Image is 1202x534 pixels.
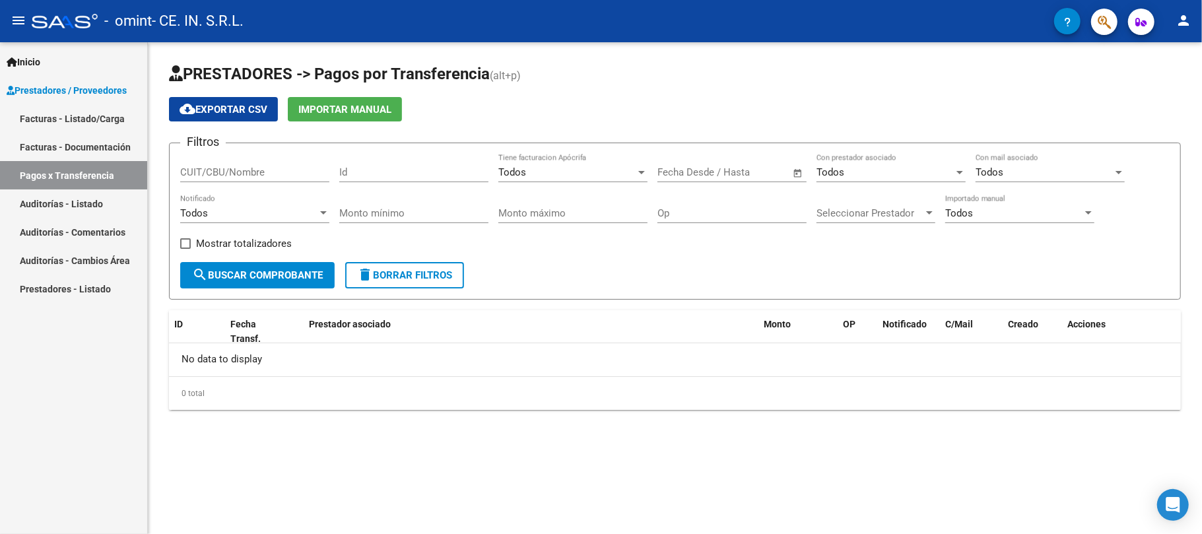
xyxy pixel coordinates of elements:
[817,166,844,178] span: Todos
[180,207,208,219] span: Todos
[7,55,40,69] span: Inicio
[498,166,526,178] span: Todos
[945,319,973,329] span: C/Mail
[838,310,877,354] datatable-header-cell: OP
[104,7,152,36] span: - omint
[1003,310,1062,354] datatable-header-cell: Creado
[1008,319,1038,329] span: Creado
[883,319,927,329] span: Notificado
[169,97,278,121] button: Exportar CSV
[152,7,244,36] span: - CE. IN. S.R.L.
[817,207,923,219] span: Seleccionar Prestador
[1062,310,1181,354] datatable-header-cell: Acciones
[180,262,335,288] button: Buscar Comprobante
[764,319,791,329] span: Monto
[1067,319,1106,329] span: Acciones
[357,269,452,281] span: Borrar Filtros
[758,310,838,354] datatable-header-cell: Monto
[843,319,855,329] span: OP
[1176,13,1191,28] mat-icon: person
[288,97,402,121] button: Importar Manual
[940,310,1003,354] datatable-header-cell: C/Mail
[298,104,391,116] span: Importar Manual
[490,69,521,82] span: (alt+p)
[791,166,806,181] button: Open calendar
[169,65,490,83] span: PRESTADORES -> Pagos por Transferencia
[11,13,26,28] mat-icon: menu
[180,133,226,151] h3: Filtros
[180,101,195,117] mat-icon: cloud_download
[169,377,1181,410] div: 0 total
[192,269,323,281] span: Buscar Comprobante
[976,166,1003,178] span: Todos
[877,310,940,354] datatable-header-cell: Notificado
[723,166,787,178] input: Fecha fin
[196,236,292,251] span: Mostrar totalizadores
[1157,489,1189,521] div: Open Intercom Messenger
[180,104,267,116] span: Exportar CSV
[169,343,1181,376] div: No data to display
[345,262,464,288] button: Borrar Filtros
[230,319,261,345] span: Fecha Transf.
[945,207,973,219] span: Todos
[304,310,758,354] datatable-header-cell: Prestador asociado
[309,319,391,329] span: Prestador asociado
[169,310,225,354] datatable-header-cell: ID
[7,83,127,98] span: Prestadores / Proveedores
[657,166,711,178] input: Fecha inicio
[174,319,183,329] span: ID
[225,310,284,354] datatable-header-cell: Fecha Transf.
[357,267,373,283] mat-icon: delete
[192,267,208,283] mat-icon: search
